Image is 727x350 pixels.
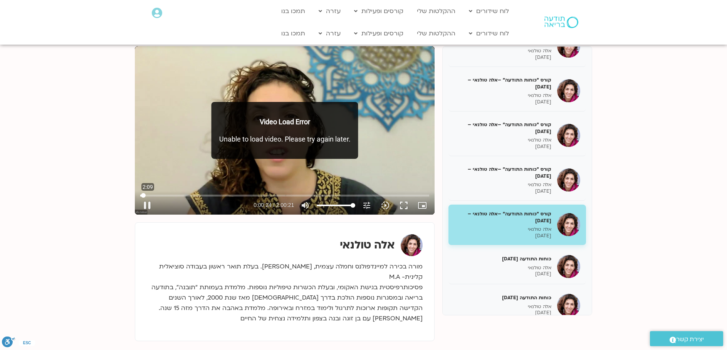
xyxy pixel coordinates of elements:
[401,234,423,256] img: אלה טולנאי
[557,168,580,192] img: קורס "כוחות התודעה" –אלה טולנאי – 24/06/25
[465,4,513,18] a: לוח שידורים
[350,4,407,18] a: קורסים ופעילות
[557,79,580,102] img: קורס "כוחות התודעה" –אלה טולנאי – 03/06/25
[413,26,459,41] a: ההקלטות שלי
[454,255,551,262] h5: כוחות התודעה [DATE]
[454,233,551,239] p: [DATE]
[454,265,551,271] p: אלה טולנאי
[454,310,551,316] p: [DATE]
[340,238,395,252] strong: אלה טולנאי
[315,4,344,18] a: עזרה
[650,331,723,346] a: יצירת קשר
[454,92,551,99] p: אלה טולנאי
[465,26,513,41] a: לוח שידורים
[454,121,551,135] h5: קורס "כוחות התודעה" –אלה טולנאי – [DATE]
[557,294,580,317] img: כוחות התודעה 15.7.25
[557,255,580,278] img: כוחות התודעה 8.7.25
[454,271,551,277] p: [DATE]
[454,182,551,188] p: אלה טולנאי
[350,26,407,41] a: קורסים ופעילות
[454,166,551,180] h5: קורס "כוחות התודעה" –אלה טולנאי – [DATE]
[277,4,309,18] a: תמכו בנו
[454,54,551,61] p: [DATE]
[413,4,459,18] a: ההקלטות שלי
[454,99,551,105] p: [DATE]
[147,262,423,324] p: מורה בכירה למיינדפולנס וחמלה עצמית, [PERSON_NAME]. בעלת תואר ראשון בעבודה סוציאלית קלינית- M.A פס...
[454,188,551,195] p: [DATE]
[454,303,551,310] p: אלה טולנאי
[454,210,551,224] h5: קורס "כוחות התודעה" –אלה טולנאי –[DATE]
[454,226,551,233] p: אלה טולנאי
[557,213,580,236] img: קורס "כוחות התודעה" –אלה טולנאי –1/7/25
[454,77,551,90] h5: קורס "כוחות התודעה" –אלה טולנאי – [DATE]
[544,17,578,28] img: תודעה בריאה
[454,294,551,301] h5: כוחות התודעה [DATE]
[557,124,580,147] img: קורס "כוחות התודעה" –אלה טולנאי – 17/06/25
[315,26,344,41] a: עזרה
[277,26,309,41] a: תמכו בנו
[557,35,580,58] img: קורס "כוחות התודעה" –אלה טולנאי ומירה רגב – 27/05/25
[676,334,704,345] span: יצירת קשר
[454,143,551,150] p: [DATE]
[454,137,551,143] p: אלה טולנאי
[454,48,551,54] p: אלה טולנאי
